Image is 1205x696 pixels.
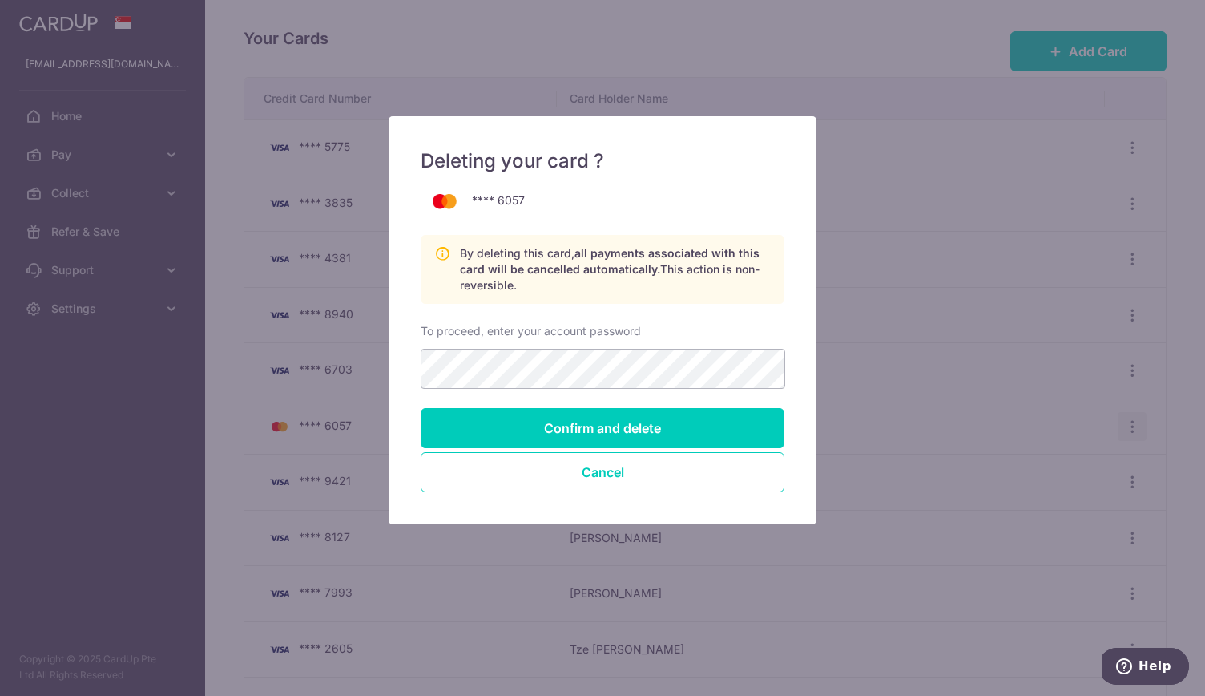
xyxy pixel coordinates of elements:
[36,11,69,26] span: Help
[421,187,469,216] img: mastercard-99a46211e592af111814a8fdce22cade2a9c75f737199bf20afa9c511bb7cb3e.png
[460,245,771,293] p: By deleting this card, This action is non-reversible.
[460,246,760,276] span: all payments associated with this card will be cancelled automatically.
[421,452,784,492] button: Close
[421,323,641,339] label: To proceed, enter your account password
[1102,648,1189,688] iframe: Opens a widget where you can find more information
[421,148,784,174] h5: Deleting your card ?
[421,408,784,448] input: Confirm and delete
